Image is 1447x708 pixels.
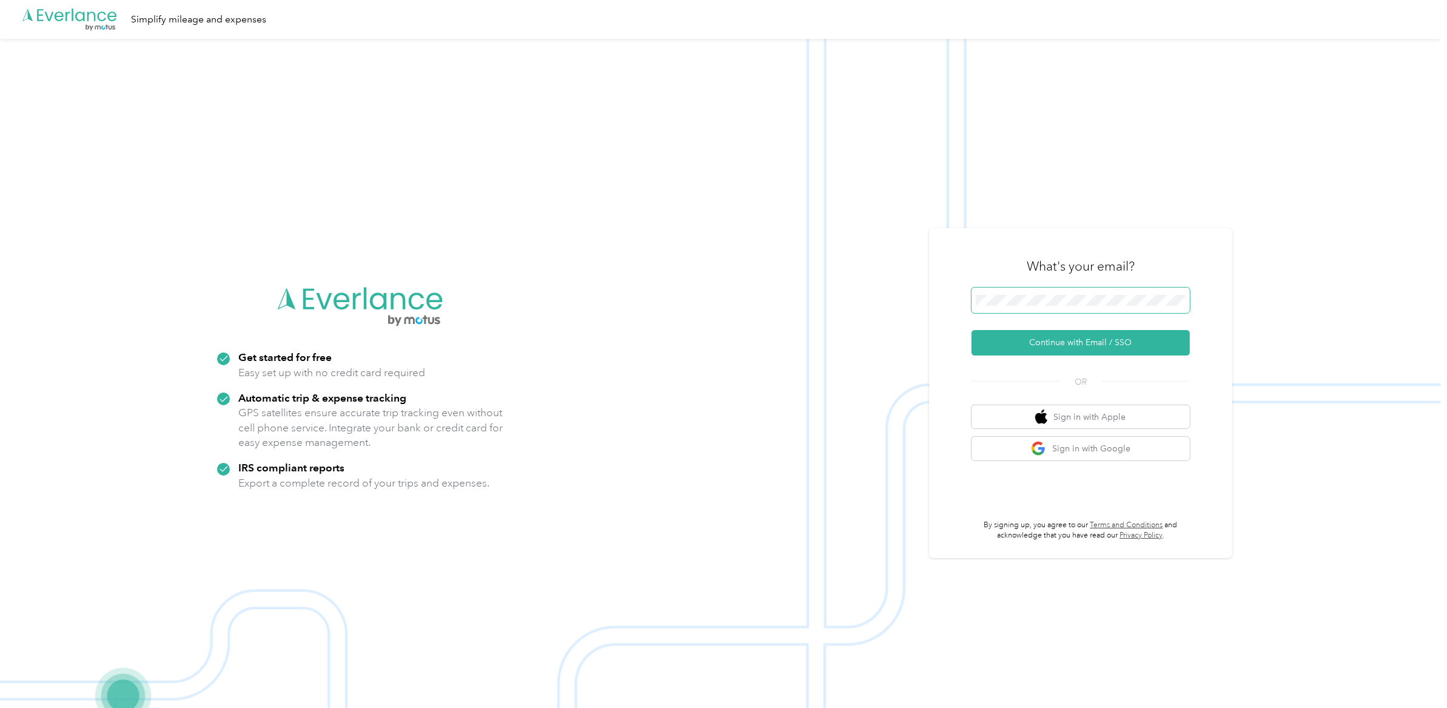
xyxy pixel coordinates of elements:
p: Export a complete record of your trips and expenses. [238,476,489,491]
strong: Get started for free [238,351,332,363]
button: apple logoSign in with Apple [972,405,1190,429]
p: Easy set up with no credit card required [238,365,425,380]
button: google logoSign in with Google [972,437,1190,460]
div: Simplify mileage and expenses [131,12,266,27]
span: OR [1059,376,1102,388]
a: Terms and Conditions [1090,521,1163,530]
img: google logo [1031,441,1046,456]
button: Continue with Email / SSO [972,330,1190,356]
p: By signing up, you agree to our and acknowledge that you have read our . [972,520,1190,541]
h3: What's your email? [1027,258,1135,275]
a: Privacy Policy [1120,531,1163,540]
strong: IRS compliant reports [238,461,344,474]
strong: Automatic trip & expense tracking [238,391,406,404]
img: apple logo [1035,410,1047,425]
p: GPS satellites ensure accurate trip tracking even without cell phone service. Integrate your bank... [238,405,503,450]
